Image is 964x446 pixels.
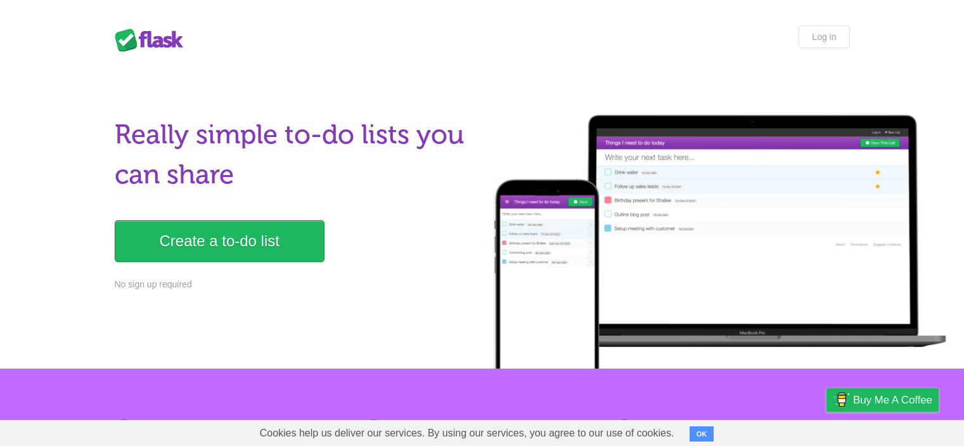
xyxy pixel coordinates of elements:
[115,115,475,195] h1: Really simple to-do lists you can share
[115,220,325,262] a: Create a to-do list
[826,388,939,412] a: Buy me a coffee
[853,389,932,411] span: Buy me a coffee
[615,419,849,436] h2: Access from any device.
[115,278,475,291] p: No sign up required
[364,419,599,436] h2: Share lists with ease.
[833,389,850,410] img: Buy me a coffee
[115,419,349,436] h2: No sign up. Nothing to install.
[247,421,687,446] span: Cookies help us deliver our services. By using our services, you agree to our use of cookies.
[799,25,849,48] a: Log in
[690,426,714,442] button: OK
[115,29,191,51] div: Flask Lists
